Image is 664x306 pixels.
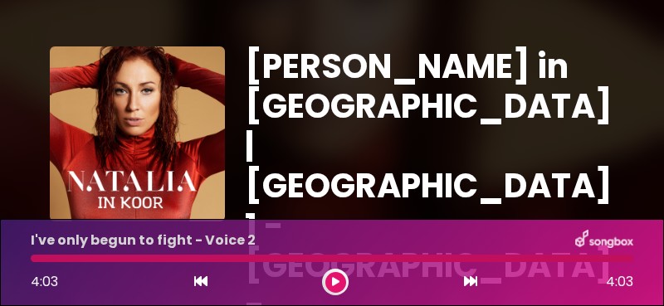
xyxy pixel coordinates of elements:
[606,272,633,292] span: 4:03
[31,231,256,250] p: I've only begun to fight - Voice 2
[575,230,633,251] img: songbox-logo-white.png
[50,46,225,221] img: YTVS25JmS9CLUqXqkEhs
[31,272,58,291] span: 4:03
